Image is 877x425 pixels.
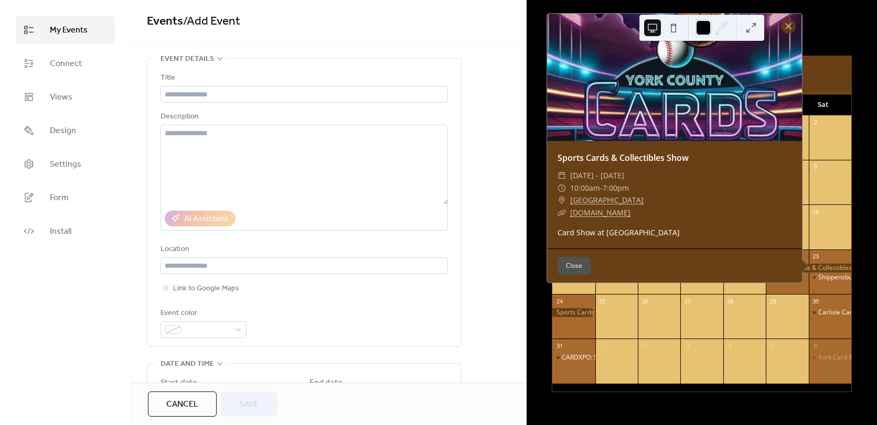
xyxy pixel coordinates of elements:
span: Connect [50,58,82,70]
div: 28 [726,297,734,305]
div: End date [309,377,343,389]
div: 26 [641,297,649,305]
a: Install [16,217,115,245]
a: Form [16,183,115,212]
span: 10:00am [570,182,600,194]
div: Carlisle Cards and Collectibles Show [809,308,851,317]
span: - [600,182,603,194]
span: Install [50,225,71,238]
div: 1 [598,342,606,350]
div: ​ [558,194,566,206]
div: CARDXPO: Sports Cards, TCGs & Non-Sports Cards Expo [562,353,726,362]
div: 16 [812,208,820,215]
div: Sat [803,94,843,115]
a: Design [16,116,115,145]
div: 31 [555,342,563,350]
button: Cancel [148,391,217,417]
div: Start date [161,377,197,389]
div: York Card & Collectible Show [809,353,851,362]
div: 25 [598,297,606,305]
div: 5 [769,342,777,350]
span: Views [50,91,72,104]
div: 4 [726,342,734,350]
div: 23 [812,253,820,260]
span: My Events [50,24,88,37]
div: Card Show at [GEOGRAPHIC_DATA] [547,227,802,238]
div: 3 [683,342,691,350]
div: Title [161,72,446,84]
div: 30 [812,297,820,305]
span: [DATE] - [DATE] [570,169,624,182]
span: / Add Event [183,10,240,33]
div: Location [161,243,446,256]
div: ​ [558,206,566,219]
div: 29 [769,297,777,305]
span: Cancel [166,398,198,411]
span: Form [50,192,69,204]
div: 2 [641,342,649,350]
div: Description [161,111,446,123]
a: Settings [16,150,115,178]
div: Shippensburg Sports Card/TCG Show [809,273,851,282]
span: 7:00pm [603,182,629,194]
a: Sports Cards & Collectibles Show [558,152,689,164]
div: 9 [812,163,820,171]
div: Event color [161,307,244,320]
a: My Events [16,16,115,44]
div: 2 [812,118,820,126]
span: Settings [50,158,81,171]
span: Event details [161,53,214,66]
div: Sports Cards & Collectibles Show [552,308,595,317]
div: 6 [812,342,820,350]
a: Views [16,83,115,111]
div: 27 [683,297,691,305]
button: Close [558,257,591,275]
a: [GEOGRAPHIC_DATA] [570,194,644,206]
a: Connect [16,49,115,78]
a: Events [147,10,183,33]
a: [DOMAIN_NAME] [570,208,630,217]
span: Design [50,125,76,137]
div: CARDXPO: Sports Cards, TCGs & Non-Sports Cards Expo [552,353,595,362]
span: Link to Google Maps [173,282,239,295]
div: ​ [558,182,566,194]
div: 24 [555,297,563,305]
span: Date and time [161,358,214,370]
div: ​ [558,169,566,182]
